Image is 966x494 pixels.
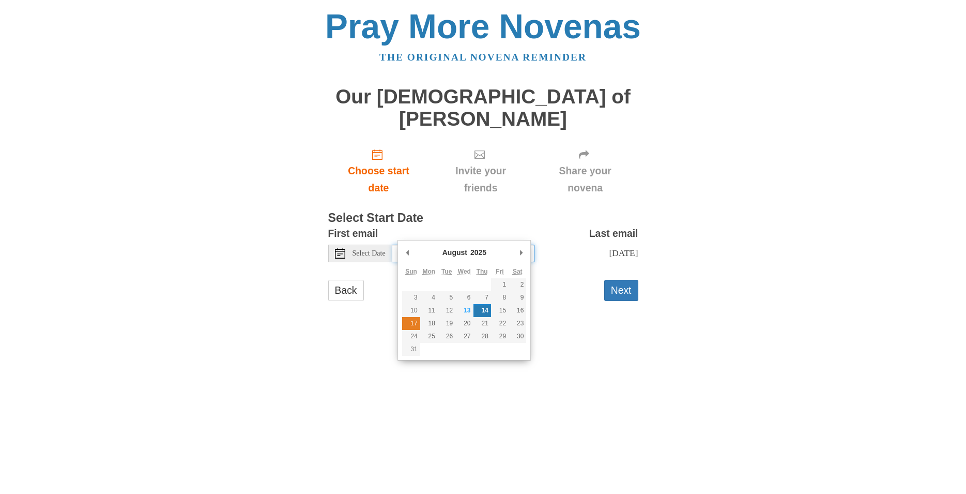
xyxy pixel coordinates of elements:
[455,304,473,317] button: 13
[420,317,438,330] button: 18
[509,330,526,343] button: 30
[328,140,430,202] a: Choose start date
[420,304,438,317] button: 11
[352,250,386,257] span: Select Date
[491,317,509,330] button: 22
[477,268,488,275] abbr: Thursday
[473,330,491,343] button: 28
[339,162,419,197] span: Choose start date
[402,304,420,317] button: 10
[491,291,509,304] button: 8
[589,225,638,242] label: Last email
[543,162,628,197] span: Share your novena
[438,291,455,304] button: 5
[473,317,491,330] button: 21
[604,280,638,301] button: Next
[455,317,473,330] button: 20
[473,291,491,304] button: 7
[420,291,438,304] button: 4
[420,330,438,343] button: 25
[473,304,491,317] button: 14
[402,291,420,304] button: 3
[402,317,420,330] button: 17
[402,330,420,343] button: 24
[509,304,526,317] button: 16
[392,245,535,262] input: Use the arrow keys to pick a date
[405,268,417,275] abbr: Sunday
[438,317,455,330] button: 19
[491,278,509,291] button: 1
[532,140,638,202] div: Click "Next" to confirm your start date first.
[509,317,526,330] button: 23
[379,52,587,63] a: The original novena reminder
[509,291,526,304] button: 9
[491,304,509,317] button: 15
[438,304,455,317] button: 12
[439,162,522,197] span: Invite your friends
[455,291,473,304] button: 6
[496,268,503,275] abbr: Friday
[455,330,473,343] button: 27
[429,140,532,202] div: Click "Next" to confirm your start date first.
[513,268,523,275] abbr: Saturday
[328,225,378,242] label: First email
[516,245,526,260] button: Next Month
[438,330,455,343] button: 26
[423,268,436,275] abbr: Monday
[328,86,638,130] h1: Our [DEMOGRAPHIC_DATA] of [PERSON_NAME]
[402,343,420,356] button: 31
[441,268,452,275] abbr: Tuesday
[458,268,471,275] abbr: Wednesday
[325,7,641,46] a: Pray More Novenas
[328,280,364,301] a: Back
[509,278,526,291] button: 2
[469,245,488,260] div: 2025
[441,245,469,260] div: August
[491,330,509,343] button: 29
[402,245,412,260] button: Previous Month
[328,212,638,225] h3: Select Start Date
[609,248,638,258] span: [DATE]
